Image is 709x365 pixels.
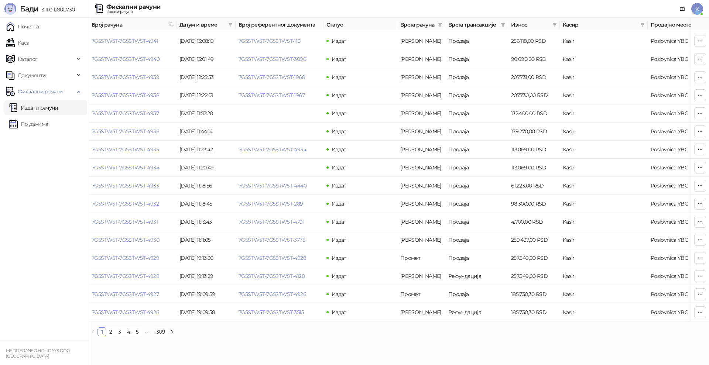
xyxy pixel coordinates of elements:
td: Kasir [560,213,648,231]
td: [DATE] 19:13:30 [177,249,236,267]
span: Издат [332,273,346,279]
span: Издат [332,74,346,80]
td: Аванс [397,86,445,104]
a: 2 [107,328,115,336]
td: 7G5STW5T-7G5STW5T-4934 [89,159,177,177]
td: Kasir [560,86,648,104]
td: Аванс [397,303,445,321]
a: 7G5STW5T-7G5STW5T-4936 [92,128,159,135]
a: 7G5STW5T-7G5STW5T-4926 [92,309,159,316]
td: [DATE] 11:44:14 [177,123,236,141]
span: filter [639,19,646,30]
span: Издат [332,146,346,153]
span: Бади [20,4,38,13]
span: Издат [332,56,346,62]
span: filter [227,19,234,30]
td: Kasir [560,303,648,321]
td: 7G5STW5T-7G5STW5T-4931 [89,213,177,231]
a: 1 [98,328,106,336]
th: Врста трансакције [445,18,508,32]
td: 61.223,00 RSD [508,177,560,195]
span: right [170,330,174,334]
a: 7G5STW5T-7G5STW5T-4938 [92,92,159,99]
span: filter [552,23,557,27]
a: 7G5STW5T-7G5STW5T-289 [239,200,303,207]
li: 1 [97,327,106,336]
td: 7G5STW5T-7G5STW5T-4932 [89,195,177,213]
span: Издат [332,128,346,135]
a: 7G5STW5T-7G5STW5T-4929 [92,255,159,261]
div: Фискални рачуни [106,4,160,10]
a: 7G5STW5T-7G5STW5T-4931 [92,218,158,225]
td: 90.690,00 RSD [508,50,560,68]
span: 3.11.0-b80b730 [38,6,75,13]
td: 7G5STW5T-7G5STW5T-4937 [89,104,177,123]
th: Касир [560,18,648,32]
td: 7G5STW5T-7G5STW5T-4941 [89,32,177,50]
a: 7G5STW5T-7G5STW5T-4933 [92,182,159,189]
td: Kasir [560,177,648,195]
span: Износ [511,21,549,29]
td: Продаја [445,231,508,249]
td: Kasir [560,159,648,177]
span: Издат [332,38,346,44]
a: 7G5STW5T-7G5STW5T-4128 [239,273,305,279]
a: Издати рачуни [9,100,58,115]
span: Издат [332,110,346,117]
td: Продаја [445,177,508,195]
li: 5 [133,327,142,336]
td: Kasir [560,249,648,267]
td: Kasir [560,50,648,68]
a: 7G5STW5T-7G5STW5T-4932 [92,200,159,207]
span: left [91,330,95,334]
td: 98.300,00 RSD [508,195,560,213]
span: Издат [332,182,346,189]
td: Продаја [445,141,508,159]
span: Врста рачуна [400,21,435,29]
td: 132.400,00 RSD [508,104,560,123]
li: Следећих 5 Страна [142,327,154,336]
td: 7G5STW5T-7G5STW5T-4938 [89,86,177,104]
span: filter [501,23,505,27]
span: filter [640,23,645,27]
a: 7G5STW5T-7G5STW5T-4930 [92,237,159,243]
td: Продаја [445,68,508,86]
td: 7G5STW5T-7G5STW5T-4940 [89,50,177,68]
td: Аванс [397,123,445,141]
td: 7G5STW5T-7G5STW5T-4933 [89,177,177,195]
td: 207.730,00 RSD [508,86,560,104]
td: 207.731,00 RSD [508,68,560,86]
td: Продаја [445,86,508,104]
span: Каталог [18,52,38,66]
td: [DATE] 13:08:19 [177,32,236,50]
li: 3 [115,327,124,336]
td: Продаја [445,249,508,267]
td: [DATE] 11:23:42 [177,141,236,159]
a: 7G5STW5T-7G5STW5T-4935 [92,146,159,153]
td: Продаја [445,50,508,68]
td: 113.069,00 RSD [508,141,560,159]
a: 7G5STW5T-7G5STW5T-4934 [92,164,159,171]
td: Продаја [445,123,508,141]
a: 7G5STW5T-7G5STW5T-4928 [239,255,306,261]
td: 7G5STW5T-7G5STW5T-4939 [89,68,177,86]
td: Аванс [397,104,445,123]
a: 4 [124,328,133,336]
a: 7G5STW5T-7G5STW5T-4440 [239,182,306,189]
a: 7G5STW5T-7G5STW5T-4939 [92,74,159,80]
td: [DATE] 11:18:56 [177,177,236,195]
td: [DATE] 13:01:49 [177,50,236,68]
td: [DATE] 19:13:29 [177,267,236,285]
td: Аванс [397,267,445,285]
td: 7G5STW5T-7G5STW5T-4936 [89,123,177,141]
td: Аванс [397,68,445,86]
a: 7G5STW5T-7G5STW5T-1967 [239,92,305,99]
td: 256.118,00 RSD [508,32,560,50]
td: Kasir [560,267,648,285]
td: [DATE] 19:09:59 [177,285,236,303]
td: Kasir [560,231,648,249]
a: 7G5STW5T-7G5STW5T-4928 [92,273,159,279]
td: Продаја [445,285,508,303]
td: Продаја [445,159,508,177]
td: 259.437,00 RSD [508,231,560,249]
